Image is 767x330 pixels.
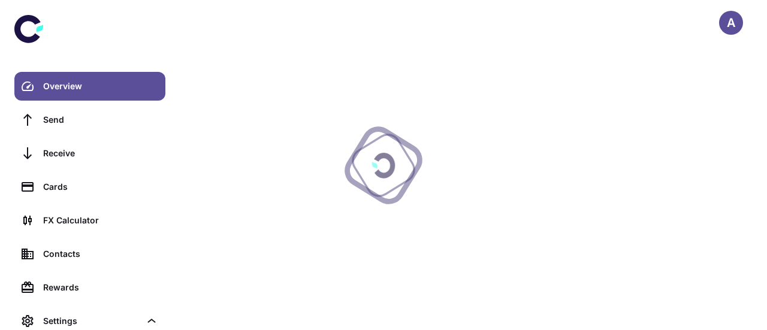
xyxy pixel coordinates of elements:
div: Receive [43,147,158,160]
a: Overview [14,72,165,101]
button: A [719,11,743,35]
a: Rewards [14,273,165,302]
div: Settings [43,314,140,328]
div: Send [43,113,158,126]
div: Rewards [43,281,158,294]
a: Receive [14,139,165,168]
a: Cards [14,172,165,201]
a: FX Calculator [14,206,165,235]
div: Overview [43,80,158,93]
a: Contacts [14,240,165,268]
div: FX Calculator [43,214,158,227]
a: Send [14,105,165,134]
div: Contacts [43,247,158,261]
div: Cards [43,180,158,193]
